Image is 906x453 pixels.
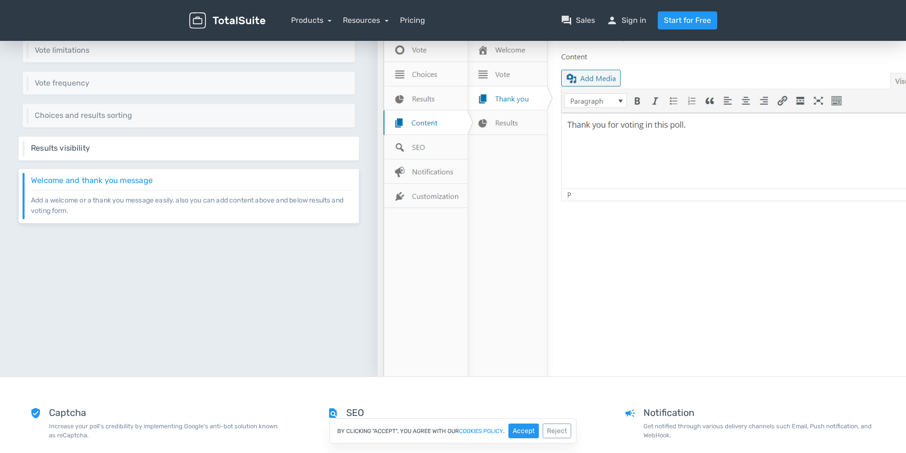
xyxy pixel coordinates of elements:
a: Resources [343,16,389,25]
h6: Choices and results sorting [35,111,348,120]
h6: Welcome and thank you message [31,176,351,184]
div: By clicking "Accept", you agree with our . [330,418,576,443]
h6: Vote frequency [35,79,348,87]
span: person [606,15,618,26]
h5: Captcha [49,407,282,418]
h6: Vote limitations [35,46,348,55]
span: question_answer [561,15,572,26]
a: Products [291,16,332,25]
span: find_in_page [327,407,339,440]
img: TotalSuite for WordPress [189,12,265,29]
h5: SEO [346,407,579,418]
a: personSign in [606,15,646,26]
a: Pricing [400,15,425,26]
a: Start for Free [658,11,717,29]
button: Reject [543,424,571,438]
h6: Results visibility [31,144,351,153]
a: cookies policy [459,428,503,434]
h5: Notification [643,407,876,418]
span: campaign [624,407,636,440]
button: Accept [508,424,539,438]
p: Add a welcome or a thank you message easily, also you can add content above and below results and... [31,190,351,215]
a: question_answerSales [561,15,595,26]
span: verified_user [30,407,41,440]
